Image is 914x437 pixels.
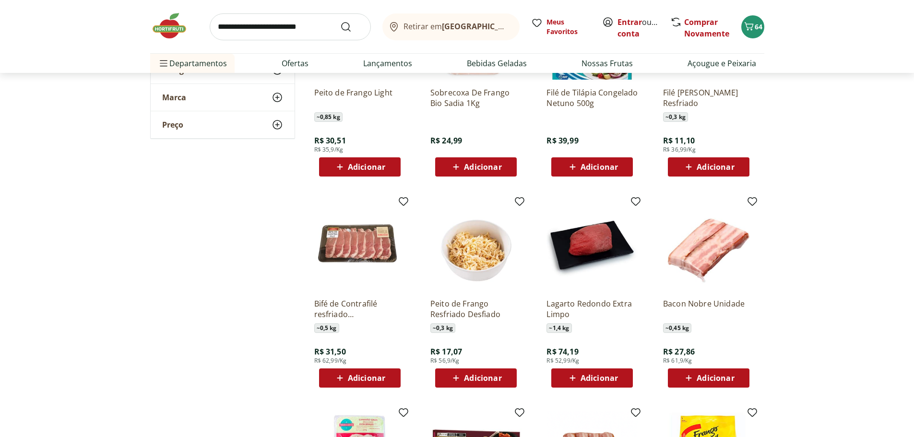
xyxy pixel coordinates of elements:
span: R$ 61,9/Kg [663,357,692,365]
a: Lançamentos [363,58,412,69]
span: Adicionar [464,163,501,171]
span: Adicionar [581,163,618,171]
span: ~ 0,3 kg [663,112,688,122]
a: Bifé de Contrafilé resfriado [GEOGRAPHIC_DATA] [314,298,405,319]
span: ~ 0,5 kg [314,323,339,333]
a: Meus Favoritos [531,17,591,36]
span: R$ 24,99 [430,135,462,146]
span: Adicionar [348,163,385,171]
a: Entrar [617,17,642,27]
button: Adicionar [668,157,749,177]
span: Retirar em [404,22,510,31]
span: Meus Favoritos [546,17,591,36]
span: Adicionar [348,374,385,382]
span: 64 [755,22,762,31]
button: Adicionar [319,368,401,388]
span: R$ 74,19 [546,346,578,357]
span: R$ 27,86 [663,346,695,357]
a: Sobrecoxa De Frango Bio Sadia 1Kg [430,87,522,108]
span: R$ 35,9/Kg [314,146,344,154]
span: Preço [162,120,183,130]
span: Marca [162,93,186,102]
button: Adicionar [319,157,401,177]
a: Peito de Frango Light [314,87,405,108]
a: Lagarto Redondo Extra Limpo [546,298,638,319]
span: ~ 1,4 kg [546,323,571,333]
span: R$ 30,51 [314,135,346,146]
b: [GEOGRAPHIC_DATA]/[GEOGRAPHIC_DATA] [442,21,604,32]
img: Peito de Frango Resfriado Desfiado [430,200,522,291]
button: Adicionar [668,368,749,388]
img: Bacon Nobre Unidade [663,200,754,291]
img: Bifé de Contrafilé resfriado Tamanho Família [314,200,405,291]
button: Preço [151,111,295,138]
span: R$ 31,50 [314,346,346,357]
button: Adicionar [551,368,633,388]
span: Adicionar [581,374,618,382]
button: Menu [158,52,169,75]
span: ~ 0,45 kg [663,323,691,333]
a: Peito de Frango Resfriado Desfiado [430,298,522,319]
a: Ofertas [282,58,309,69]
a: Nossas Frutas [582,58,633,69]
span: Adicionar [464,374,501,382]
span: R$ 62,99/Kg [314,357,347,365]
span: R$ 39,99 [546,135,578,146]
span: Adicionar [697,374,734,382]
span: R$ 52,99/Kg [546,357,579,365]
span: Adicionar [697,163,734,171]
a: Filé [PERSON_NAME] Resfriado [663,87,754,108]
span: Departamentos [158,52,227,75]
a: Criar conta [617,17,670,39]
a: Bacon Nobre Unidade [663,298,754,319]
img: Hortifruti [150,12,198,40]
span: R$ 11,10 [663,135,695,146]
span: R$ 36,99/Kg [663,146,696,154]
a: Açougue e Peixaria [688,58,756,69]
input: search [210,13,371,40]
span: R$ 17,07 [430,346,462,357]
span: R$ 56,9/Kg [430,357,460,365]
button: Submit Search [340,21,363,33]
button: Adicionar [435,157,517,177]
img: Lagarto Redondo Extra Limpo [546,200,638,291]
a: Bebidas Geladas [467,58,527,69]
button: Carrinho [741,15,764,38]
span: ~ 0,3 kg [430,323,455,333]
button: Adicionar [435,368,517,388]
a: Filé de Tilápia Congelado Netuno 500g [546,87,638,108]
span: ~ 0,85 kg [314,112,343,122]
a: Comprar Novamente [684,17,729,39]
button: Adicionar [551,157,633,177]
button: Marca [151,84,295,111]
button: Retirar em[GEOGRAPHIC_DATA]/[GEOGRAPHIC_DATA] [382,13,520,40]
span: ou [617,16,660,39]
